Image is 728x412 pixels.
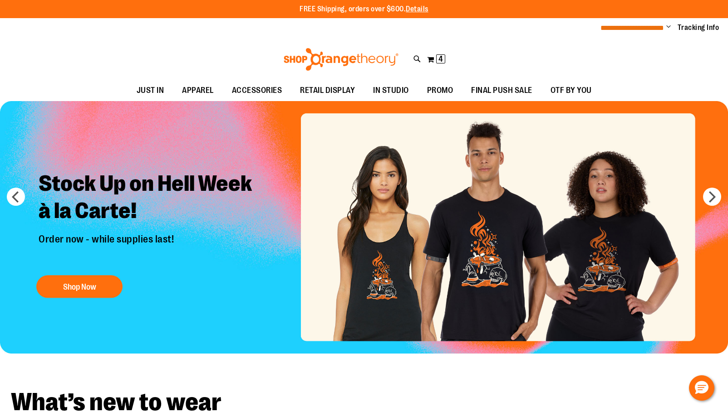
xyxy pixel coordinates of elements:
[32,164,268,234] h2: Stock Up on Hell Week à la Carte!
[471,80,532,101] span: FINAL PUSH SALE
[678,23,719,33] a: Tracking Info
[36,275,123,298] button: Shop Now
[406,5,428,13] a: Details
[462,80,541,101] a: FINAL PUSH SALE
[232,80,282,101] span: ACCESSORIES
[128,80,173,101] a: JUST IN
[541,80,601,101] a: OTF BY YOU
[418,80,462,101] a: PROMO
[438,54,443,63] span: 4
[173,80,223,101] a: APPAREL
[137,80,164,101] span: JUST IN
[427,80,453,101] span: PROMO
[689,375,714,401] button: Hello, have a question? Let’s chat.
[300,80,355,101] span: RETAIL DISPLAY
[666,23,671,32] button: Account menu
[300,4,428,15] p: FREE Shipping, orders over $600.
[703,188,721,206] button: next
[291,80,364,101] a: RETAIL DISPLAY
[223,80,291,101] a: ACCESSORIES
[364,80,418,101] a: IN STUDIO
[373,80,409,101] span: IN STUDIO
[32,234,268,266] p: Order now - while supplies last!
[282,48,400,71] img: Shop Orangetheory
[7,188,25,206] button: prev
[551,80,592,101] span: OTF BY YOU
[32,164,268,302] a: Stock Up on Hell Week à la Carte! Order now - while supplies last! Shop Now
[182,80,214,101] span: APPAREL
